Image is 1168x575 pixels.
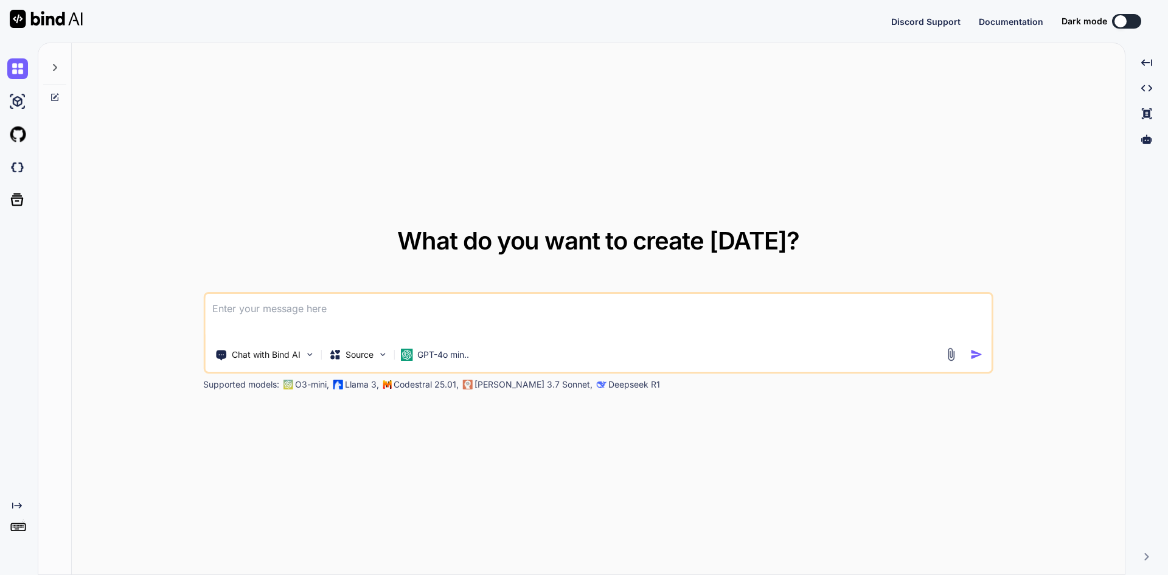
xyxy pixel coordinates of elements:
span: What do you want to create [DATE]? [397,226,799,256]
p: Deepseek R1 [608,378,660,391]
img: icon [970,348,983,361]
p: Chat with Bind AI [232,349,301,361]
img: chat [7,58,28,79]
img: attachment [944,347,958,361]
img: GPT-4o mini [400,349,412,361]
img: Llama2 [333,380,342,389]
span: Dark mode [1062,15,1107,27]
p: O3-mini, [295,378,329,391]
img: Pick Tools [304,349,315,360]
p: Source [346,349,374,361]
p: Codestral 25.01, [394,378,459,391]
img: Pick Models [377,349,388,360]
img: GPT-4 [283,380,293,389]
button: Documentation [979,15,1043,28]
p: Llama 3, [345,378,379,391]
p: [PERSON_NAME] 3.7 Sonnet, [474,378,593,391]
img: claude [596,380,606,389]
img: githubLight [7,124,28,145]
img: Mistral-AI [383,380,391,389]
img: darkCloudIdeIcon [7,157,28,178]
img: Bind AI [10,10,83,28]
span: Discord Support [891,16,961,27]
span: Documentation [979,16,1043,27]
img: ai-studio [7,91,28,112]
button: Discord Support [891,15,961,28]
img: claude [462,380,472,389]
p: Supported models: [203,378,279,391]
p: GPT-4o min.. [417,349,469,361]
